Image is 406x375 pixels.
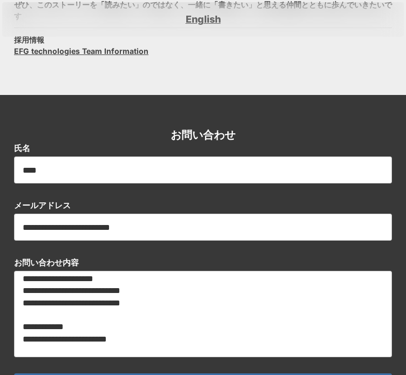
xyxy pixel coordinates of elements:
p: メールアドレス [14,200,71,211]
p: 氏名 [14,142,30,154]
a: EFG technologies Team Information [14,45,148,57]
h2: お問い合わせ [171,127,235,142]
a: English [186,12,221,26]
p: お問い合わせ内容 [14,257,79,268]
h3: 採用情報 [14,34,44,45]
